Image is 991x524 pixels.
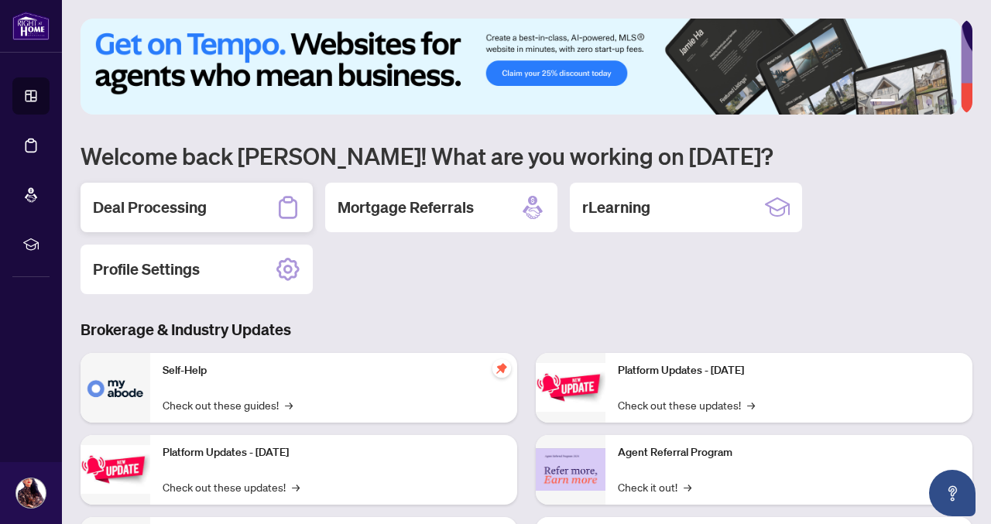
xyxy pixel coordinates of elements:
span: pushpin [492,359,511,378]
a: Check out these guides!→ [163,396,293,413]
span: → [292,478,300,495]
a: Check out these updates!→ [618,396,755,413]
h2: Mortgage Referrals [338,197,474,218]
img: logo [12,12,50,40]
p: Self-Help [163,362,505,379]
span: → [285,396,293,413]
a: Check it out!→ [618,478,691,495]
img: Platform Updates - September 16, 2025 [81,445,150,494]
h2: rLearning [582,197,650,218]
img: Platform Updates - June 23, 2025 [536,363,605,412]
img: Agent Referral Program [536,448,605,491]
p: Agent Referral Program [618,444,960,461]
button: Open asap [929,470,976,516]
p: Platform Updates - [DATE] [163,444,505,461]
span: → [747,396,755,413]
a: Check out these updates!→ [163,478,300,495]
h3: Brokerage & Industry Updates [81,319,972,341]
button: 2 [901,99,907,105]
button: 1 [870,99,895,105]
p: Platform Updates - [DATE] [618,362,960,379]
img: Self-Help [81,353,150,423]
span: → [684,478,691,495]
button: 6 [951,99,957,105]
img: Slide 0 [81,19,961,115]
button: 4 [926,99,932,105]
button: 5 [938,99,945,105]
img: Profile Icon [16,478,46,508]
h2: Deal Processing [93,197,207,218]
h2: Profile Settings [93,259,200,280]
button: 3 [914,99,920,105]
h1: Welcome back [PERSON_NAME]! What are you working on [DATE]? [81,141,972,170]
